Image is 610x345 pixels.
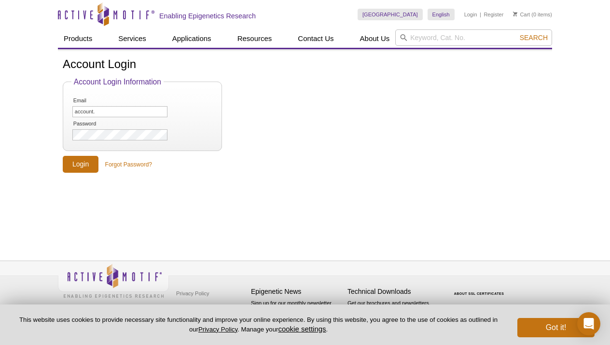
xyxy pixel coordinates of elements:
a: Resources [232,29,278,48]
h4: Technical Downloads [347,288,439,296]
a: About Us [354,29,396,48]
li: (0 items) [513,9,552,20]
button: Search [517,33,551,42]
button: Got it! [517,318,595,337]
h4: Epigenetic News [251,288,343,296]
a: Services [112,29,152,48]
a: [GEOGRAPHIC_DATA] [358,9,423,20]
a: Applications [166,29,217,48]
li: | [480,9,481,20]
label: Password [72,121,122,127]
p: This website uses cookies to provide necessary site functionality and improve your online experie... [15,316,501,334]
input: Keyword, Cat. No. [395,29,552,46]
a: Login [464,11,477,18]
a: Privacy Policy [198,326,237,333]
a: Contact Us [292,29,339,48]
legend: Account Login Information [71,78,164,86]
a: Register [484,11,503,18]
a: English [428,9,455,20]
h2: Enabling Epigenetics Research [159,12,256,20]
a: ABOUT SSL CERTIFICATES [454,292,504,295]
input: Login [63,156,98,173]
table: Click to Verify - This site chose Symantec SSL for secure e-commerce and confidential communicati... [444,278,516,299]
div: Open Intercom Messenger [577,312,600,335]
img: Your Cart [513,12,517,16]
a: Terms & Conditions [174,301,224,315]
a: Cart [513,11,530,18]
a: Privacy Policy [174,286,211,301]
p: Get our brochures and newsletters, or request them by mail. [347,299,439,324]
label: Email [72,97,122,104]
a: Forgot Password? [105,160,152,169]
button: cookie settings [278,325,326,333]
h1: Account Login [63,58,547,72]
span: Search [520,34,548,41]
img: Active Motif, [58,261,169,300]
a: Products [58,29,98,48]
p: Sign up for our monthly newsletter highlighting recent publications in the field of epigenetics. [251,299,343,332]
